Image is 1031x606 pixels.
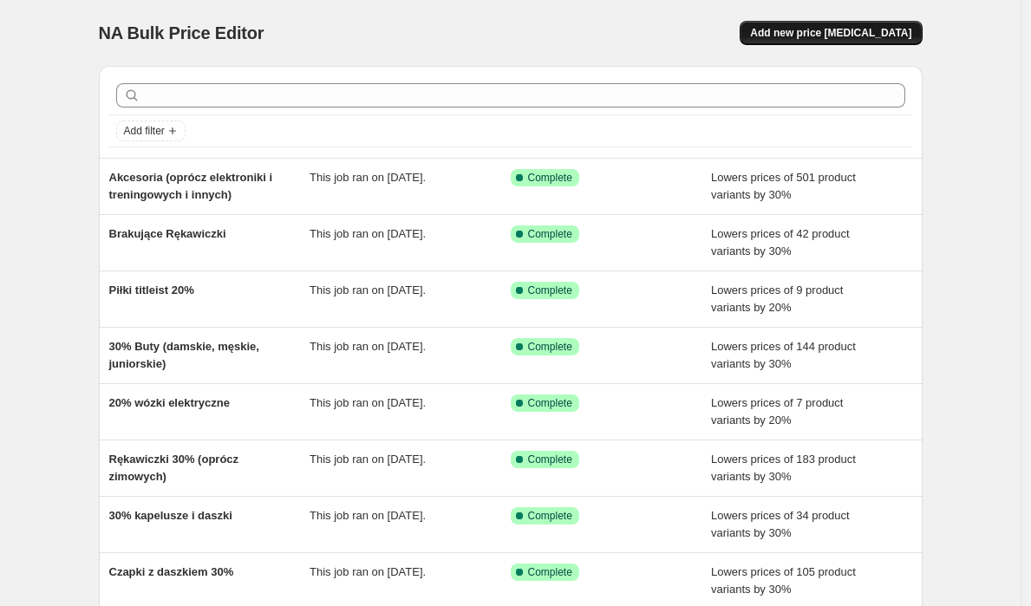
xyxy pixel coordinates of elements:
span: Lowers prices of 9 product variants by 20% [711,283,843,314]
span: Complete [528,396,572,410]
span: Complete [528,283,572,297]
span: Complete [528,340,572,354]
span: Lowers prices of 34 product variants by 30% [711,509,850,539]
span: 30% kapelusze i daszki [109,509,232,522]
span: This job ran on [DATE]. [310,283,426,296]
span: Piłki titleist 20% [109,283,194,296]
span: Czapki z daszkiem 30% [109,565,234,578]
span: Akcesoria (oprócz elektroniki i treningowych i innych) [109,171,273,201]
span: Complete [528,565,572,579]
span: This job ran on [DATE]. [310,396,426,409]
span: NA Bulk Price Editor [99,23,264,42]
span: This job ran on [DATE]. [310,340,426,353]
span: This job ran on [DATE]. [310,171,426,184]
span: This job ran on [DATE]. [310,565,426,578]
span: Add filter [124,124,165,138]
span: This job ran on [DATE]. [310,227,426,240]
span: This job ran on [DATE]. [310,509,426,522]
button: Add filter [116,121,186,141]
span: Add new price [MEDICAL_DATA] [750,26,911,40]
span: Lowers prices of 42 product variants by 30% [711,227,850,257]
span: Complete [528,227,572,241]
span: Lowers prices of 144 product variants by 30% [711,340,856,370]
span: 20% wózki elektryczne [109,396,230,409]
span: Complete [528,509,572,523]
button: Add new price [MEDICAL_DATA] [740,21,922,45]
span: This job ran on [DATE]. [310,453,426,466]
span: 30% Buty (damskie, męskie, juniorskie) [109,340,259,370]
span: Rękawiczki 30% (oprócz zimowych) [109,453,239,483]
span: Brakujące Rękawiczki [109,227,226,240]
span: Lowers prices of 183 product variants by 30% [711,453,856,483]
span: Lowers prices of 105 product variants by 30% [711,565,856,596]
span: Complete [528,453,572,466]
span: Lowers prices of 501 product variants by 30% [711,171,856,201]
span: Lowers prices of 7 product variants by 20% [711,396,843,427]
span: Complete [528,171,572,185]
